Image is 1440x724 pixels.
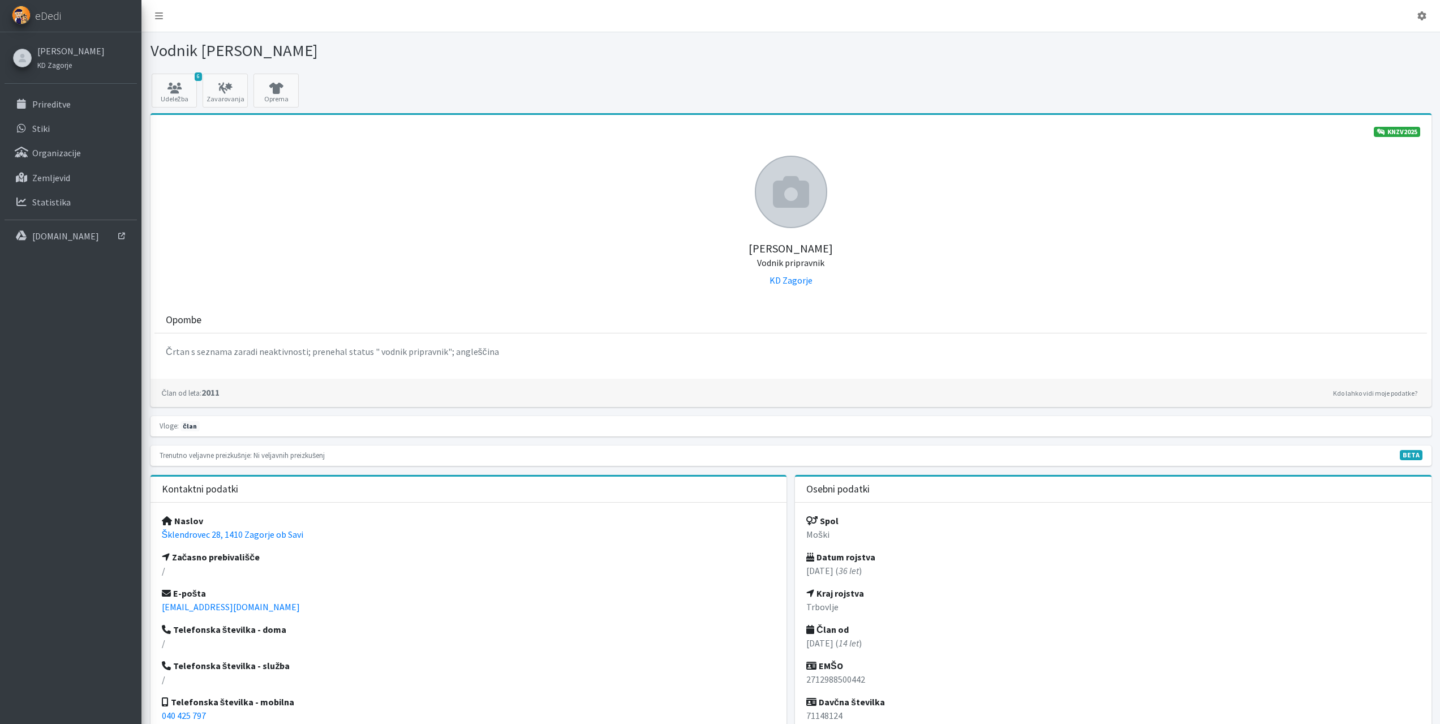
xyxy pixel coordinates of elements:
[162,483,238,495] h3: Kontaktni podatki
[162,660,290,671] strong: Telefonska številka - služba
[806,709,1420,722] p: 71148124
[162,601,300,612] a: [EMAIL_ADDRESS][DOMAIN_NAME]
[32,123,50,134] p: Stiki
[806,515,839,526] strong: Spol
[806,624,849,635] strong: Član od
[162,696,295,708] strong: Telefonska številka - mobilna
[162,388,201,397] small: Član od leta:
[152,74,197,108] a: 6 Udeležba
[1374,127,1420,137] a: KNZV2025
[5,117,137,140] a: Stiki
[162,636,776,650] p: /
[162,672,776,686] p: /
[253,74,299,108] a: Oprema
[160,421,179,430] small: Vloge:
[195,72,202,81] span: 6
[5,225,137,247] a: [DOMAIN_NAME]
[253,451,325,460] small: Ni veljavnih preizkušenj
[32,196,71,208] p: Statistika
[166,314,201,326] h3: Opombe
[770,275,813,286] a: KD Zagorje
[5,142,137,164] a: Organizacije
[5,166,137,189] a: Zemljevid
[160,451,252,460] small: Trenutno veljavne preizkušnje:
[162,624,287,635] strong: Telefonska številka - doma
[162,551,260,563] strong: Začasno prebivališče
[5,93,137,115] a: Prireditve
[37,61,72,70] small: KD Zagorje
[806,696,885,708] strong: Davčna številka
[806,564,1420,577] p: [DATE] ( )
[806,672,1420,686] p: 2712988500442
[37,44,105,58] a: [PERSON_NAME]
[180,421,200,431] span: član
[1330,387,1420,400] a: Kdo lahko vidi moje podatke?
[806,636,1420,650] p: [DATE] ( )
[151,41,787,61] h1: Vodnik [PERSON_NAME]
[806,551,875,563] strong: Datum rojstva
[32,98,71,110] p: Prireditve
[839,637,859,649] em: 14 let
[32,230,99,242] p: [DOMAIN_NAME]
[806,660,843,671] strong: EMŠO
[162,710,206,721] a: 040 425 797
[5,191,137,213] a: Statistika
[37,58,105,71] a: KD Zagorje
[162,228,1420,269] h5: [PERSON_NAME]
[162,564,776,577] p: /
[1400,450,1422,460] span: V fazi razvoja
[806,600,1420,614] p: Trbovlje
[757,257,824,268] small: Vodnik pripravnik
[806,528,1420,541] p: Moški
[203,74,248,108] a: Zavarovanja
[806,483,870,495] h3: Osebni podatki
[162,515,203,526] strong: Naslov
[806,588,864,599] strong: Kraj rojstva
[162,387,220,398] strong: 2011
[162,529,304,540] a: Šklendrovec 28, 1410 Zagorje ob Savi
[35,7,61,24] span: eDedi
[839,565,859,576] em: 36 let
[32,172,70,183] p: Zemljevid
[166,345,1416,358] p: Črtan s seznama zaradi neaktivnosti; prenehal status " vodnik pripravnik"; angleščina
[32,147,81,158] p: Organizacije
[12,6,31,24] img: eDedi
[162,588,207,599] strong: E-pošta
